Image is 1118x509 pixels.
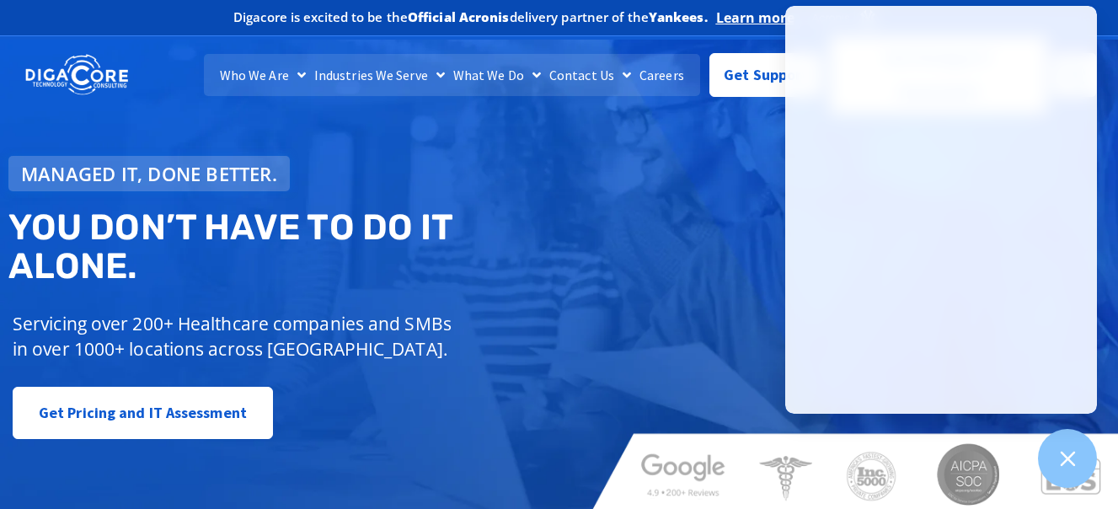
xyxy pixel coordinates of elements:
[545,54,635,96] a: Contact Us
[408,8,510,25] b: Official Acronis
[21,164,277,183] span: Managed IT, done better.
[785,6,1097,414] iframe: Chatgenie Messenger
[716,9,794,26] a: Learn more
[649,8,708,25] b: Yankees.
[233,11,708,24] h2: Digacore is excited to be the delivery partner of the
[8,156,290,191] a: Managed IT, done better.
[724,58,808,92] span: Get Support
[25,53,128,98] img: DigaCore Technology Consulting
[13,311,470,362] p: Servicing over 200+ Healthcare companies and SMBs in over 1000+ locations across [GEOGRAPHIC_DATA].
[216,54,310,96] a: Who We Are
[39,396,247,430] span: Get Pricing and IT Assessment
[204,54,700,96] nav: Menu
[310,54,449,96] a: Industries We Serve
[635,54,688,96] a: Careers
[449,54,545,96] a: What We Do
[8,208,571,286] h2: You don’t have to do IT alone.
[709,53,821,97] a: Get Support
[13,387,273,439] a: Get Pricing and IT Assessment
